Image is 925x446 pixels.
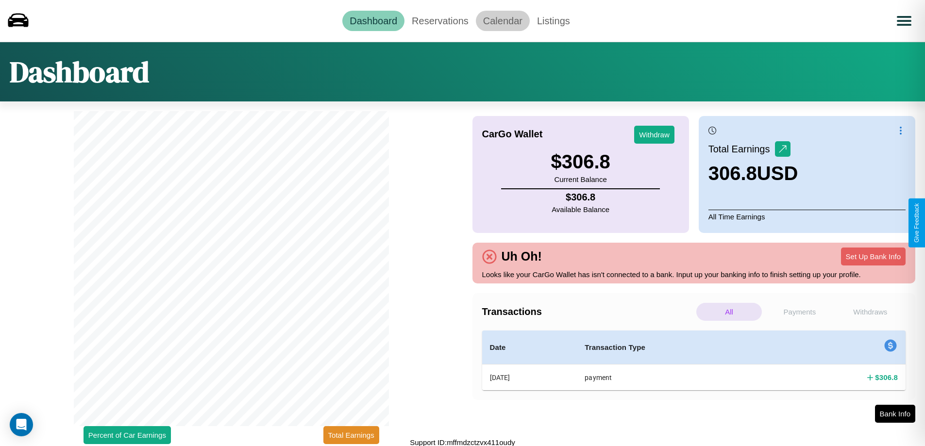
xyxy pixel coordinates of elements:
[476,11,530,31] a: Calendar
[891,7,918,34] button: Open menu
[551,173,610,186] p: Current Balance
[323,426,379,444] button: Total Earnings
[875,405,915,423] button: Bank Info
[696,303,762,321] p: All
[913,203,920,243] div: Give Feedback
[497,249,547,264] h4: Uh Oh!
[10,52,149,92] h1: Dashboard
[552,203,609,216] p: Available Balance
[530,11,577,31] a: Listings
[482,306,694,317] h4: Transactions
[490,342,570,353] h4: Date
[841,248,906,265] button: Set Up Bank Info
[552,192,609,203] h4: $ 306.8
[708,210,906,223] p: All Time Earnings
[708,140,775,158] p: Total Earnings
[482,129,543,140] h4: CarGo Wallet
[708,163,798,184] h3: 306.8 USD
[875,372,898,382] h4: $ 306.8
[482,330,906,390] table: simple table
[767,303,832,321] p: Payments
[84,426,171,444] button: Percent of Car Earnings
[551,151,610,173] h3: $ 306.8
[577,364,778,391] th: payment
[634,126,674,144] button: Withdraw
[404,11,476,31] a: Reservations
[585,342,771,353] h4: Transaction Type
[482,364,577,391] th: [DATE]
[482,268,906,281] p: Looks like your CarGo Wallet has isn't connected to a bank. Input up your banking info to finish ...
[342,11,404,31] a: Dashboard
[10,413,33,436] div: Open Intercom Messenger
[838,303,903,321] p: Withdraws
